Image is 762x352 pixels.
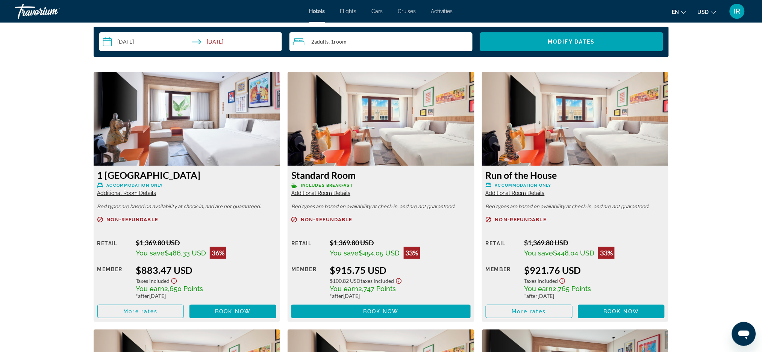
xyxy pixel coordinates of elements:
button: Change currency [698,6,716,17]
button: Show Taxes and Fees disclaimer [558,276,567,284]
span: More rates [123,308,158,314]
span: Modify Dates [548,39,595,45]
img: 1 King Bed Room [94,72,280,166]
div: Retail [291,239,324,259]
span: Includes Breakfast [301,183,353,188]
div: $915.75 USD [330,264,471,276]
span: Book now [604,308,639,314]
span: Taxes included [361,278,394,284]
span: after [138,293,149,299]
span: $100.82 USD [330,278,361,284]
a: Activities [431,8,453,14]
button: Modify Dates [480,32,663,51]
span: USD [698,9,709,15]
span: Non-refundable [301,217,352,222]
div: 33% [404,247,420,259]
div: Member [97,264,130,299]
span: You earn [330,285,359,293]
a: Flights [340,8,357,14]
span: You save [136,249,165,257]
h3: Standard Room [291,169,471,181]
div: $1,369.80 USD [330,239,471,247]
button: Book now [189,305,276,318]
div: Member [291,264,324,299]
span: , 1 [329,39,347,45]
span: 2 [311,39,329,45]
span: after [526,293,538,299]
button: Show Taxes and Fees disclaimer [170,276,179,284]
span: More rates [512,308,546,314]
button: More rates [97,305,184,318]
div: $921.76 USD [524,264,665,276]
h3: Run of the House [486,169,665,181]
span: Book now [363,308,399,314]
a: Hotels [309,8,325,14]
span: after [332,293,344,299]
span: Additional Room Details [291,190,350,196]
span: $486.33 USD [165,249,206,257]
div: 33% [598,247,615,259]
div: * [DATE] [330,293,471,299]
button: Book now [291,305,471,318]
button: Book now [578,305,665,318]
div: $883.47 USD [136,264,276,276]
span: Adults [314,38,329,45]
button: Change language [672,6,686,17]
div: Member [486,264,518,299]
div: $1,369.80 USD [524,239,665,247]
span: You earn [136,285,164,293]
span: Additional Room Details [486,190,545,196]
div: Retail [486,239,518,259]
span: Non-refundable [495,217,547,222]
span: Additional Room Details [97,190,156,196]
button: Select check in and out date [99,32,282,51]
span: Book now [215,308,251,314]
span: 2,747 Points [359,285,396,293]
p: Bed types are based on availability at check-in, and are not guaranteed. [291,204,471,209]
div: Search widget [99,32,663,51]
span: IR [734,8,741,15]
button: User Menu [727,3,747,19]
span: $454.05 USD [359,249,400,257]
button: Travelers: 2 adults, 0 children [289,32,473,51]
img: Standard Room [288,72,474,166]
span: 2,650 Points [164,285,203,293]
div: 36% [210,247,226,259]
span: Accommodation Only [495,183,551,188]
span: Taxes included [136,278,170,284]
h3: 1 [GEOGRAPHIC_DATA] [97,169,277,181]
span: Taxes included [524,278,558,284]
button: Show Taxes and Fees disclaimer [394,276,403,284]
iframe: Button to launch messaging window [732,322,756,346]
span: $448.04 USD [553,249,594,257]
p: Bed types are based on availability at check-in, and are not guaranteed. [486,204,665,209]
img: Run of the House [482,72,669,166]
a: Cruises [398,8,416,14]
a: Travorium [15,2,90,21]
span: Room [334,38,347,45]
span: Accommodation Only [107,183,163,188]
span: You save [524,249,553,257]
span: Non-refundable [107,217,158,222]
a: Cars [372,8,383,14]
span: You save [330,249,359,257]
p: Bed types are based on availability at check-in, and are not guaranteed. [97,204,277,209]
div: * [DATE] [136,293,276,299]
div: * [DATE] [524,293,665,299]
div: Retail [97,239,130,259]
span: en [672,9,679,15]
span: You earn [524,285,553,293]
button: More rates [486,305,573,318]
span: 2,765 Points [553,285,591,293]
div: $1,369.80 USD [136,239,276,247]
